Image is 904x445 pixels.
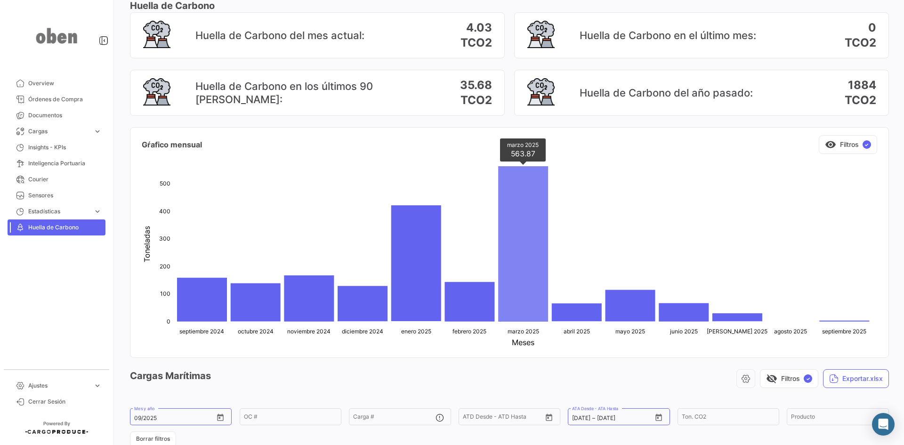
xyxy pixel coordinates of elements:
span: Producto [791,415,876,421]
text: diciembre 2024 [342,328,383,335]
span: Estadísticas [28,207,89,216]
input: ATA Hasta [597,415,635,421]
a: Documentos [8,107,105,123]
h3: Cargas Marítimas [130,369,211,383]
div: Abrir Intercom Messenger [872,413,895,436]
a: Insights - KPIs [8,139,105,155]
button: Open calendar [652,410,666,424]
h1: 35.68 TCO2 [420,78,492,108]
text: noviembre 2024 [287,328,331,335]
path: julio 2025 30.13 [712,313,762,321]
path: marzo 2025 563.87 [498,166,548,322]
img: carbon-dioxide.png [143,78,171,106]
text: 500 [160,180,170,187]
text: agosto 2025 [774,328,807,335]
span: visibility [825,139,836,150]
path: octubre 2024 139.18 [231,283,281,322]
path: febrero 2025 143.85 [444,282,494,322]
path: noviembre 2024 167.81 [284,275,334,322]
text: Toneladas [142,226,152,262]
input: ATA Desde [572,415,590,421]
span: expand_more [93,207,102,216]
span: Overview [28,79,102,88]
h1: 1884 TCO2 [804,78,876,108]
span: Cargas [28,127,89,136]
span: Cerrar Sesión [28,397,102,406]
text: septiembre 2025 [822,328,866,335]
button: visibility_offFiltros✓ [760,369,818,388]
text: mayo 2025 [615,328,645,335]
text: octubre 2024 [238,328,274,335]
h1: 0 TCO2 [804,20,876,50]
text: 100 [160,290,170,297]
text: enero 2025 [401,328,431,335]
span: Huella de Carbono [28,223,102,232]
path: diciembre 2024 129.26 [338,286,387,321]
path: septiembre 2025 4.03 [819,321,869,322]
text: 400 [159,208,170,215]
input: ATD Desde [463,415,492,421]
button: visibilityFiltros✓ [819,135,877,154]
a: Inteligencia Portuaria [8,155,105,171]
span: Inteligencia Portuaria [28,159,102,168]
span: visibility_off [766,373,777,384]
text: septiembre 2024 [179,328,224,335]
span: ✓ [863,140,871,149]
text: 300 [159,235,170,242]
input: ATD Hasta [499,415,537,421]
text: junio 2025 [670,328,698,335]
span: – [592,415,595,421]
text: [PERSON_NAME] 2025 [707,328,767,335]
button: Open calendar [542,410,556,424]
a: Huella de Carbono [8,219,105,235]
span: Documentos [28,111,102,120]
button: Open calendar [213,410,227,424]
h2: Huella de Carbono del mes actual: [195,29,411,42]
a: Órdenes de Compra [8,91,105,107]
path: enero 2025 421.88 [391,205,441,321]
text: marzo 2025 [508,328,539,335]
h5: Gŕafico mensual [142,139,656,150]
span: Sensores [28,191,102,200]
img: carbon-dioxide.png [527,78,555,106]
a: Overview [8,75,105,91]
span: Courier [28,175,102,184]
img: carbon-dioxide.png [527,20,555,49]
a: Courier [8,171,105,187]
a: Sensores [8,187,105,203]
img: carbon-dioxide.png [143,20,171,49]
path: septiembre 2024 159.48 [177,278,227,322]
h1: 4.03 TCO2 [420,20,492,50]
span: expand_more [93,127,102,136]
path: mayo 2025 115.43 [605,290,655,321]
span: ✓ [804,374,812,383]
text: Meses [512,338,534,347]
button: Exportar.xlsx [823,369,889,388]
img: oben-logo.png [33,11,80,60]
span: Ajustes [28,381,89,390]
span: Órdenes de Compra [28,95,102,104]
h2: Huella de Carbono en el último mes: [580,29,795,42]
path: abril 2025 66.07 [552,303,602,321]
text: febrero 2025 [452,328,486,335]
h2: Huella de Carbono del año pasado: [580,86,795,99]
span: Insights - KPIs [28,143,102,152]
text: abril 2025 [564,328,590,335]
text: 200 [160,263,170,270]
text: 0 [167,318,170,325]
span: expand_more [93,381,102,390]
path: junio 2025 66.94 [659,303,709,322]
h2: Huella de Carbono en los últimos 90 [PERSON_NAME]: [195,80,411,106]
